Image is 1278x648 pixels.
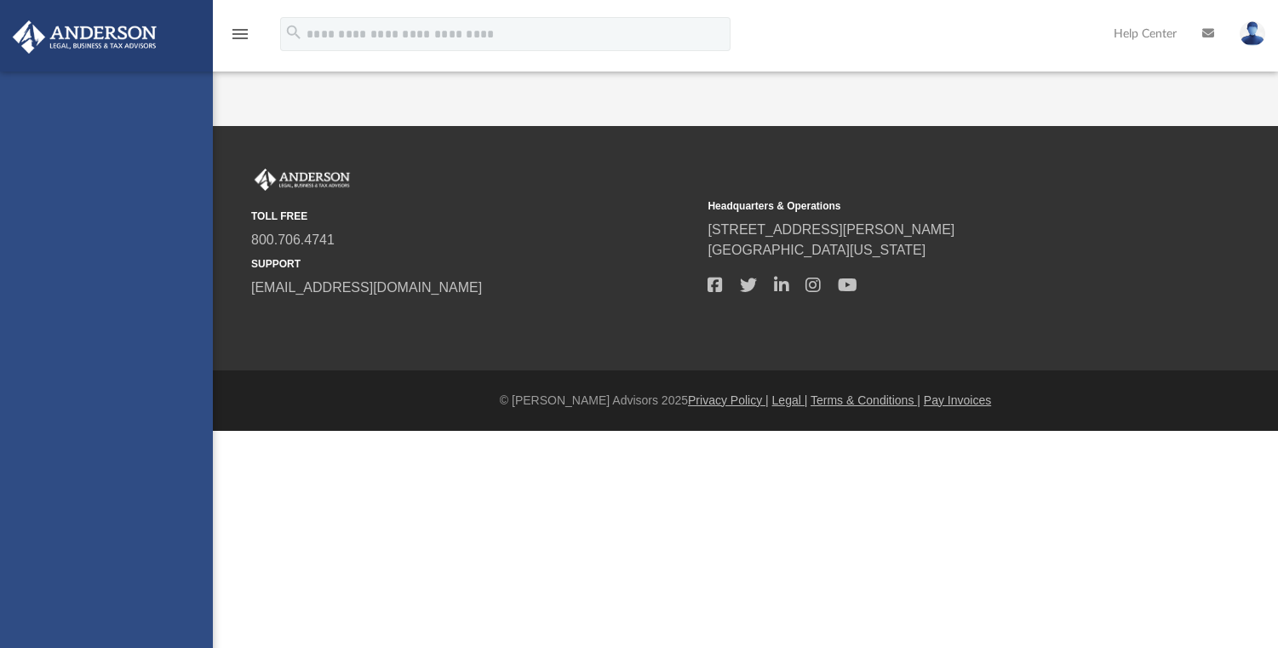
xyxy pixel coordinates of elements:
a: menu [230,32,250,44]
div: © [PERSON_NAME] Advisors 2025 [213,392,1278,410]
a: Pay Invoices [924,393,991,407]
img: User Pic [1240,21,1265,46]
a: 800.706.4741 [251,232,335,247]
a: [GEOGRAPHIC_DATA][US_STATE] [708,243,926,257]
img: Anderson Advisors Platinum Portal [251,169,353,191]
a: [EMAIL_ADDRESS][DOMAIN_NAME] [251,280,482,295]
a: Legal | [772,393,808,407]
a: [STREET_ADDRESS][PERSON_NAME] [708,222,954,237]
i: menu [230,24,250,44]
small: SUPPORT [251,256,696,272]
i: search [284,23,303,42]
a: Terms & Conditions | [811,393,920,407]
small: Headquarters & Operations [708,198,1152,214]
img: Anderson Advisors Platinum Portal [8,20,162,54]
small: TOLL FREE [251,209,696,224]
a: Privacy Policy | [688,393,769,407]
